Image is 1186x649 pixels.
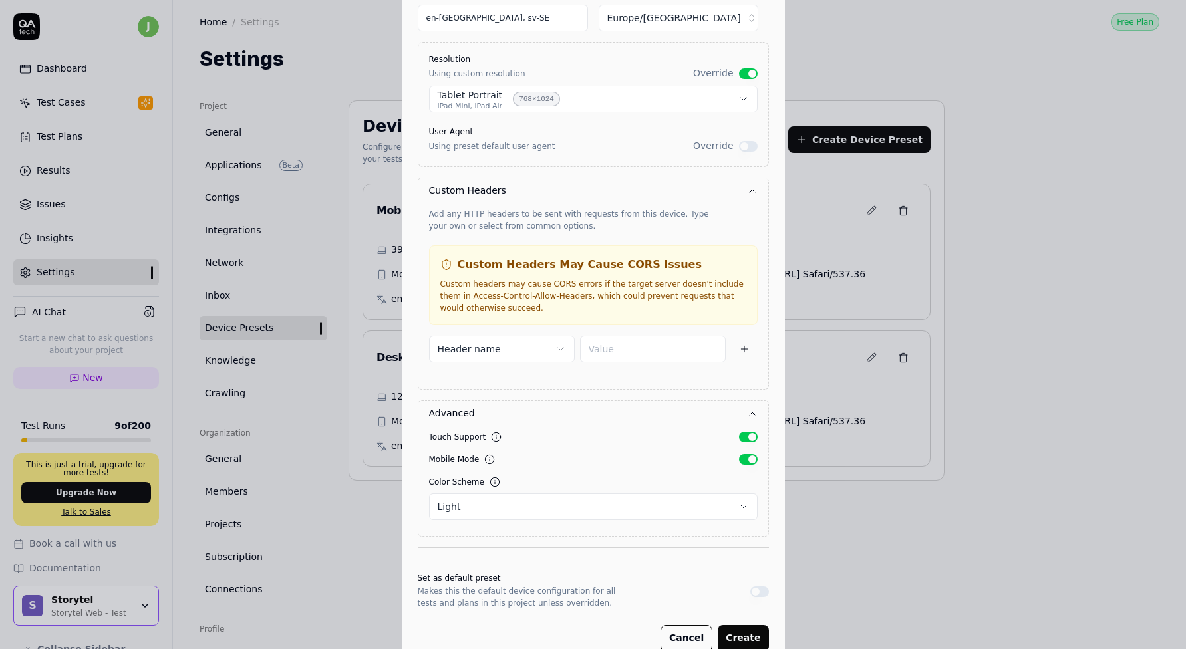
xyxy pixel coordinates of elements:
span: Using preset [429,142,555,151]
input: Value [580,336,726,362]
label: User Agent [429,127,474,136]
p: Custom headers may cause CORS errors if the target server doesn't include them in Access-Control-... [440,278,746,314]
input: en-US, sv-SE [418,5,588,31]
label: Resolution [429,55,471,64]
div: Touch Support [429,431,486,443]
span: Custom Headers May Cause CORS Issues [458,258,702,271]
button: Advanced [429,401,758,426]
p: Makes this the default device configuration for all tests and plans in this project unless overri... [418,585,631,609]
label: Override [693,66,734,80]
span: Europe/[GEOGRAPHIC_DATA] [607,11,741,25]
div: Color Scheme [429,476,484,488]
label: Custom Headers [429,184,747,197]
span: default user agent [482,142,555,151]
div: Mobile Mode [429,454,480,465]
div: Custom Headers [429,203,758,389]
p: Add any HTTP headers to be sent with requests from this device. Type your own or select from comm... [429,203,727,237]
button: Header name [429,336,575,362]
button: Custom Headers [429,178,758,203]
label: Set as default preset [418,573,501,583]
p: Using custom resolution [429,68,525,80]
label: Override [693,139,734,153]
div: Advanced [429,426,758,536]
